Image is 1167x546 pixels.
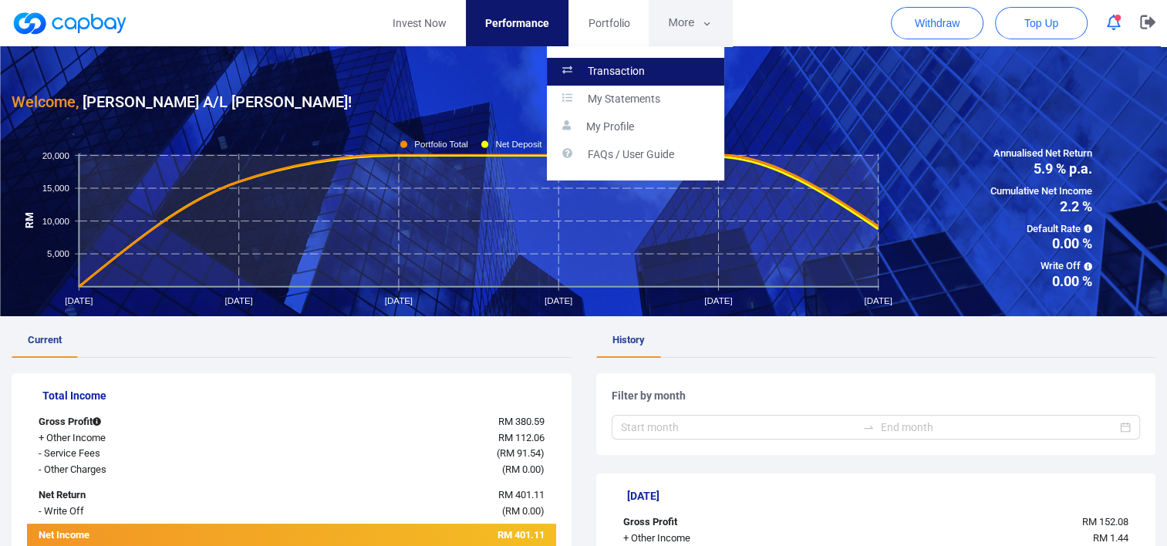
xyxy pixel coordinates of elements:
p: My Statements [588,93,660,106]
a: My Statements [547,86,724,113]
a: FAQs / User Guide [547,141,724,169]
p: FAQs / User Guide [588,148,674,162]
p: My Profile [586,120,634,134]
a: My Profile [547,113,724,141]
a: Transaction [547,58,724,86]
p: Transaction [588,65,645,79]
